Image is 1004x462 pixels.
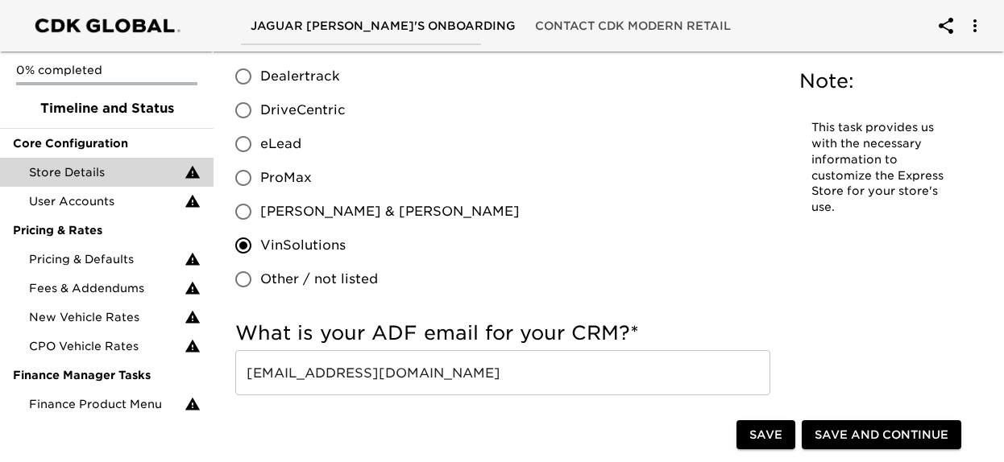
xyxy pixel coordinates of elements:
[13,135,201,151] span: Core Configuration
[29,396,185,412] span: Finance Product Menu
[260,270,378,289] span: Other / not listed
[251,16,516,36] span: Jaguar [PERSON_NAME]'s Onboarding
[29,280,185,296] span: Fees & Addendums
[736,420,795,450] button: Save
[29,338,185,354] span: CPO Vehicle Rates
[29,251,185,267] span: Pricing & Defaults
[260,134,301,154] span: eLead
[260,236,346,255] span: VinSolutions
[749,425,782,445] span: Save
[260,67,340,86] span: Dealertrack
[535,16,731,36] span: Contact CDK Modern Retail
[799,68,958,94] h5: Note:
[29,164,185,180] span: Store Details
[13,222,201,238] span: Pricing & Rates
[13,99,201,118] span: Timeline and Status
[802,420,961,450] button: Save and Continue
[29,309,185,325] span: New Vehicle Rates
[927,6,965,45] button: account of current user
[811,120,946,216] p: This task provides us with the necessary information to customize the Express Store for your stor...
[29,193,185,209] span: User Accounts
[235,350,770,395] input: Example: store_leads@my_leads_CRM.com
[16,62,197,78] p: 0% completed
[260,202,520,221] span: [PERSON_NAME] & [PERSON_NAME]
[13,367,201,383] span: Finance Manager Tasks
[260,168,312,188] span: ProMax
[235,320,770,346] h5: What is your ADF email for your CRM?
[260,101,346,120] span: DriveCentric
[815,425,948,445] span: Save and Continue
[956,6,994,45] button: account of current user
